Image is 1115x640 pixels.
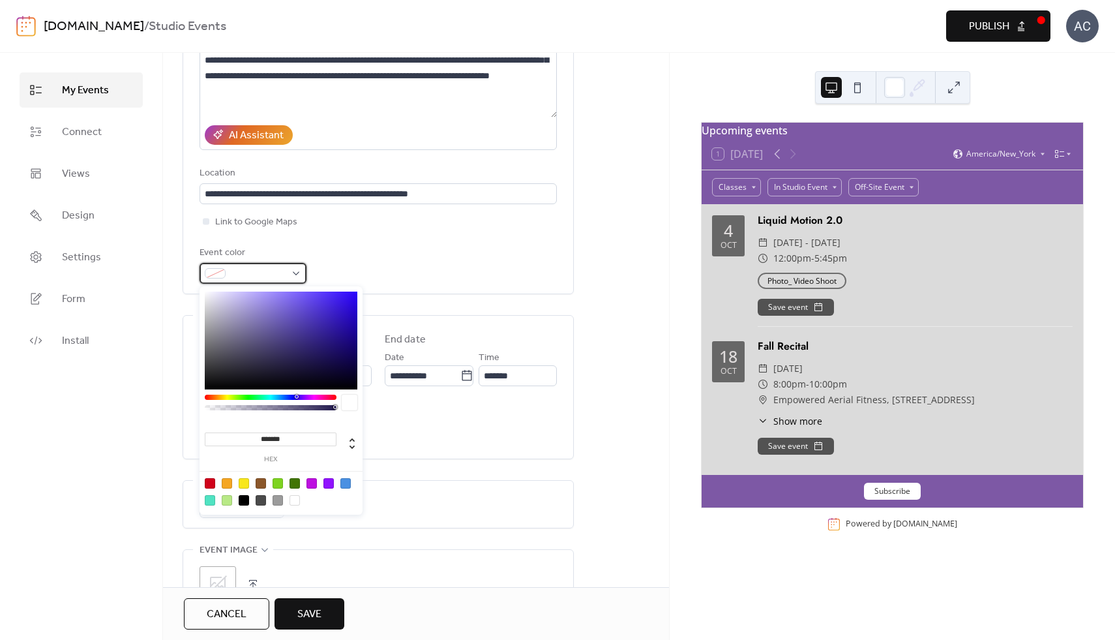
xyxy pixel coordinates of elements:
[20,323,143,358] a: Install
[702,123,1083,138] div: Upcoming events
[758,438,834,455] button: Save event
[814,251,847,266] span: 5:45pm
[290,478,300,489] div: #417505
[758,376,768,392] div: ​
[846,519,957,530] div: Powered by
[724,222,733,239] div: 4
[144,14,149,39] b: /
[758,414,768,428] div: ​
[256,495,266,506] div: #4A4A4A
[200,566,236,603] div: ;
[966,150,1035,158] span: America/New_York
[323,478,334,489] div: #9013FE
[806,376,809,392] span: -
[256,478,266,489] div: #8B572A
[773,376,806,392] span: 8:00pm
[200,543,258,558] span: Event image
[758,339,1073,354] div: Fall Recital
[215,215,297,230] span: Link to Google Maps
[306,478,317,489] div: #BD10E0
[62,125,102,140] span: Connect
[222,495,232,506] div: #B8E986
[229,128,284,144] div: AI Assistant
[969,19,1009,35] span: Publish
[205,125,293,145] button: AI Assistant
[44,14,144,39] a: [DOMAIN_NAME]
[385,332,426,348] div: End date
[479,350,499,366] span: Time
[758,361,768,376] div: ​
[758,414,822,428] button: ​Show more
[297,607,321,622] span: Save
[773,361,803,376] span: [DATE]
[273,495,283,506] div: #9B9B9B
[893,519,957,530] a: [DOMAIN_NAME]
[222,478,232,489] div: #F5A623
[758,235,768,251] div: ​
[773,251,811,266] span: 12:00pm
[200,245,304,261] div: Event color
[946,10,1050,42] button: Publish
[758,299,834,316] button: Save event
[20,281,143,316] a: Form
[290,495,300,506] div: #FFFFFF
[773,414,822,428] span: Show more
[273,478,283,489] div: #7ED321
[239,478,249,489] div: #F8E71C
[773,235,840,251] span: [DATE] - [DATE]
[16,16,36,37] img: logo
[20,72,143,108] a: My Events
[385,350,404,366] span: Date
[773,392,975,408] span: Empowered Aerial Fitness, [STREET_ADDRESS]
[758,213,1073,228] div: Liquid Motion 2.0
[62,292,85,307] span: Form
[184,598,269,630] button: Cancel
[200,166,554,181] div: Location
[1066,10,1099,42] div: AC
[275,598,344,630] button: Save
[205,495,215,506] div: #50E3C2
[20,156,143,191] a: Views
[719,348,737,365] div: 18
[149,14,226,39] b: Studio Events
[864,483,921,500] button: Subscribe
[62,208,95,224] span: Design
[62,166,90,182] span: Views
[340,478,351,489] div: #4A90E2
[20,239,143,275] a: Settings
[62,83,109,99] span: My Events
[758,251,768,266] div: ​
[205,456,336,463] label: hex
[239,495,249,506] div: #000000
[62,333,89,349] span: Install
[721,241,737,250] div: Oct
[20,114,143,149] a: Connect
[20,198,143,233] a: Design
[811,251,814,266] span: -
[62,250,101,266] span: Settings
[205,478,215,489] div: #D0021B
[809,376,847,392] span: 10:00pm
[721,367,737,376] div: Oct
[207,607,246,622] span: Cancel
[758,392,768,408] div: ​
